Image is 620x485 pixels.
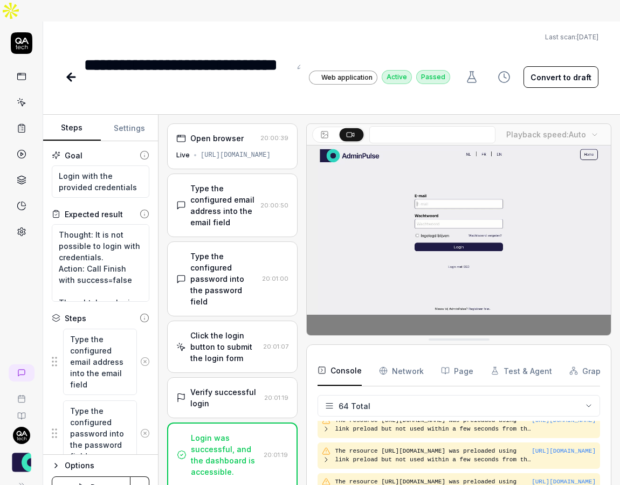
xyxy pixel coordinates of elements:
button: Network [379,356,424,386]
div: [URL][DOMAIN_NAME] [201,150,271,160]
button: Remove step [137,422,154,444]
button: Console [318,356,362,386]
div: Verify successful login [190,386,260,409]
div: Type the configured password into the password field [190,251,258,307]
a: Web application [309,70,377,85]
div: Suggestions [52,328,149,396]
pre: The resource [URL][DOMAIN_NAME] was preloaded using link preload but not used within a few second... [335,416,532,434]
div: Passed [416,70,450,84]
img: AdminPulse - 0475.384.429 Logo [12,453,31,472]
button: Options [52,459,149,472]
div: Options [65,459,149,472]
time: 20:01:19 [264,394,288,401]
button: Page [441,356,473,386]
button: AdminPulse - 0475.384.429 Logo [4,444,38,474]
button: Remove step [137,351,154,372]
button: Convert to draft [523,66,598,88]
time: 20:00:50 [260,202,288,209]
div: Live [176,150,190,160]
time: 20:01:07 [263,343,288,350]
time: 20:01:00 [262,275,288,282]
a: Documentation [4,403,38,420]
a: New conversation [9,364,35,382]
div: Open browser [190,133,244,144]
span: Last scan: [545,32,598,42]
button: Graph [569,356,605,386]
div: Expected result [65,209,123,220]
time: [DATE] [577,33,598,41]
time: 20:00:39 [260,134,288,142]
div: Active [382,70,412,84]
button: Test & Agent [491,356,552,386]
div: Steps [65,313,86,324]
div: Suggestions [52,400,149,467]
button: Steps [43,115,101,141]
pre: The resource [URL][DOMAIN_NAME] was preloaded using link preload but not used within a few second... [335,447,532,465]
span: Web application [321,73,373,82]
div: Goal [65,150,82,161]
div: Playback speed: [506,129,586,140]
button: [URL][DOMAIN_NAME] [532,447,596,456]
img: 7ccf6c19-61ad-4a6c-8811-018b02a1b829.jpg [13,427,30,444]
a: Book a call with us [4,386,38,403]
button: Settings [101,115,159,141]
button: View version history [491,66,517,88]
div: Login was successful, and the dashboard is accessible. [191,432,259,477]
button: Last scan:[DATE] [545,32,598,42]
div: Type the configured email address into the email field [190,183,256,228]
time: 20:01:19 [264,451,288,459]
div: Click the login button to submit the login form [190,330,259,364]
